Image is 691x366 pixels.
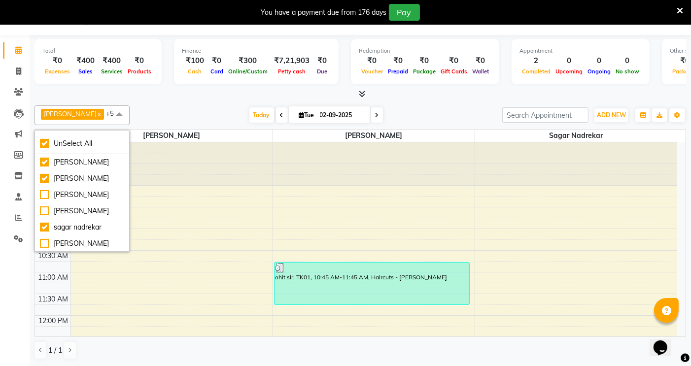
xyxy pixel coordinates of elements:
[42,47,154,55] div: Total
[411,68,438,75] span: Package
[411,55,438,67] div: ₹0
[261,7,387,18] div: You have a payment due from 176 days
[519,47,642,55] div: Appointment
[314,68,330,75] span: Due
[594,108,628,122] button: ADD NEW
[186,68,205,75] span: Cash
[585,55,613,67] div: 0
[208,55,226,67] div: ₹0
[270,55,313,67] div: ₹7,21,903
[585,68,613,75] span: Ongoing
[76,68,95,75] span: Sales
[389,4,420,21] button: Pay
[553,55,585,67] div: 0
[313,55,331,67] div: ₹0
[385,68,411,75] span: Prepaid
[125,55,154,67] div: ₹0
[36,251,70,261] div: 10:30 AM
[72,55,99,67] div: ₹400
[276,68,308,75] span: Petty cash
[475,130,677,142] span: sagar nadrekar
[40,157,124,167] div: [PERSON_NAME]
[97,110,101,118] a: x
[48,345,62,356] span: 1 / 1
[359,47,491,55] div: Redemption
[297,111,317,119] span: Tue
[275,263,469,304] div: ohit sir, TK01, 10:45 AM-11:45 AM, Haircuts - [PERSON_NAME]
[40,173,124,184] div: [PERSON_NAME]
[40,190,124,200] div: [PERSON_NAME]
[438,55,470,67] div: ₹0
[597,111,626,119] span: ADD NEW
[182,55,208,67] div: ₹100
[125,68,154,75] span: Products
[385,55,411,67] div: ₹0
[36,272,70,283] div: 11:00 AM
[99,68,125,75] span: Services
[99,55,125,67] div: ₹400
[42,55,72,67] div: ₹0
[519,68,553,75] span: Completed
[249,107,274,123] span: Today
[182,47,331,55] div: Finance
[40,206,124,216] div: [PERSON_NAME]
[502,107,588,123] input: Search Appointment
[317,108,366,123] input: 2025-09-02
[40,138,124,149] div: UnSelect All
[650,327,681,356] iframe: chat widget
[44,110,97,118] span: [PERSON_NAME]
[36,294,70,304] div: 11:30 AM
[37,316,70,326] div: 12:00 PM
[208,68,226,75] span: Card
[226,55,270,67] div: ₹300
[40,238,124,249] div: [PERSON_NAME]
[40,222,124,233] div: sagar nadrekar
[470,68,491,75] span: Wallet
[613,55,642,67] div: 0
[106,109,121,117] span: +5
[519,55,553,67] div: 2
[359,55,385,67] div: ₹0
[359,68,385,75] span: Voucher
[470,55,491,67] div: ₹0
[35,130,70,140] div: Stylist
[438,68,470,75] span: Gift Cards
[226,68,270,75] span: Online/Custom
[613,68,642,75] span: No show
[42,68,72,75] span: Expenses
[553,68,585,75] span: Upcoming
[273,130,475,142] span: [PERSON_NAME]
[71,130,273,142] span: [PERSON_NAME]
